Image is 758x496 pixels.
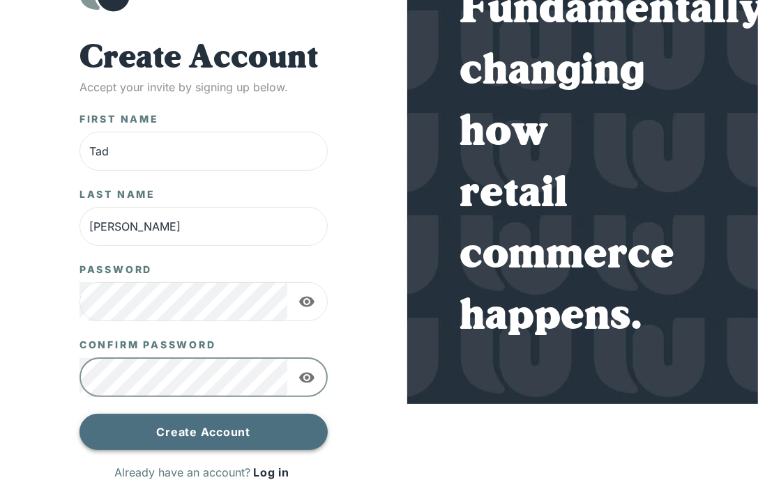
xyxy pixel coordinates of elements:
label: Password [79,263,152,277]
button: Create Account [79,414,328,450]
label: First Name [79,112,159,126]
a: Log in [251,461,293,483]
label: Confirm Password [79,338,216,352]
p: Already have an account? [115,464,251,481]
input: Enter first name [79,132,328,171]
p: Accept your invite by signing up below. [79,79,328,95]
input: Enter last name [79,207,328,246]
h1: Create Account [79,40,328,79]
label: Last Name [79,187,156,201]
